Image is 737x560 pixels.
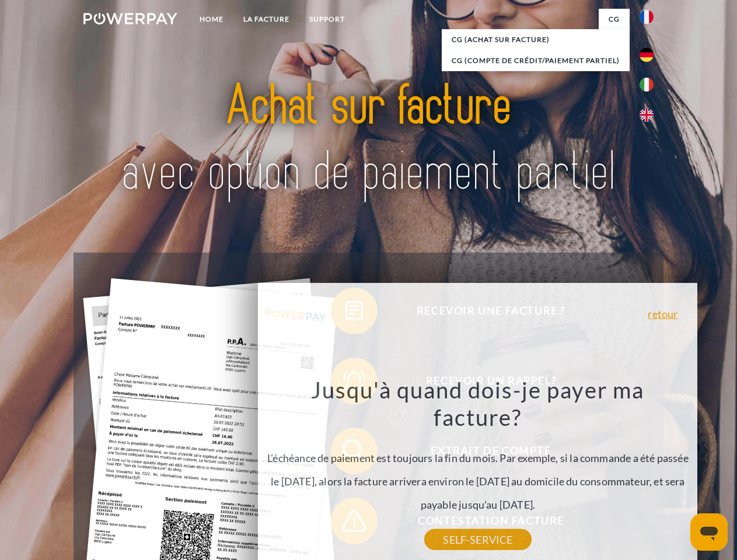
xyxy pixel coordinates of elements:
[424,529,531,550] a: SELF-SERVICE
[190,9,233,30] a: Home
[265,376,691,540] div: L'échéance de paiement est toujours la fin du mois. Par exemple, si la commande a été passée le [...
[299,9,355,30] a: Support
[111,56,626,223] img: title-powerpay_fr.svg
[690,513,728,551] iframe: Bouton de lancement de la fenêtre de messagerie
[442,29,630,50] a: CG (achat sur facture)
[442,50,630,71] a: CG (Compte de crédit/paiement partiel)
[648,309,677,319] a: retour
[640,78,654,92] img: it
[640,10,654,24] img: fr
[83,13,177,24] img: logo-powerpay-white.svg
[265,376,691,432] h3: Jusqu'à quand dois-je payer ma facture?
[640,48,654,62] img: de
[233,9,299,30] a: LA FACTURE
[640,108,654,122] img: en
[599,9,630,30] a: CG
